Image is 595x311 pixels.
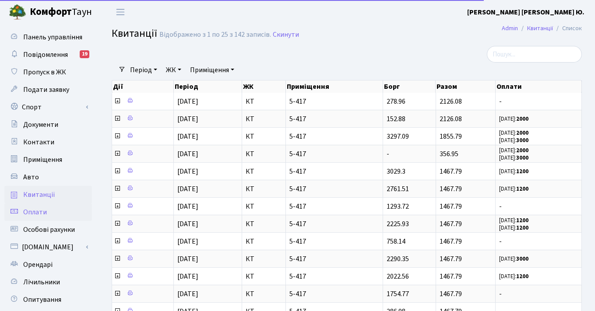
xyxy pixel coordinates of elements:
[387,167,405,176] span: 3029.3
[440,132,462,141] span: 1855.79
[289,168,379,175] span: 5-417
[289,220,379,227] span: 5-417
[23,137,54,147] span: Контакти
[4,221,92,238] a: Особові рахунки
[387,97,405,106] span: 278.96
[246,238,282,245] span: КТ
[440,184,462,194] span: 1467.79
[187,63,238,77] a: Приміщення
[177,114,198,124] span: [DATE]
[440,289,462,299] span: 1467.79
[499,98,578,105] span: -
[496,80,582,93] th: Оплати
[23,190,55,199] span: Квитанції
[4,116,92,133] a: Документи
[242,80,286,93] th: ЖК
[499,185,528,193] small: [DATE]:
[286,80,383,93] th: Приміщення
[109,5,131,19] button: Переключити навігацію
[502,24,518,33] a: Admin
[246,98,282,105] span: КТ
[440,97,462,106] span: 2126.08
[30,5,92,20] span: Таун
[383,80,436,93] th: Борг
[246,290,282,297] span: КТ
[23,32,82,42] span: Панель управління
[289,290,379,297] span: 5-417
[4,291,92,308] a: Опитування
[499,224,528,232] small: [DATE]:
[440,237,462,246] span: 1467.79
[387,272,409,281] span: 2022.56
[436,80,496,93] th: Разом
[387,184,409,194] span: 2761.51
[467,7,584,17] a: [PERSON_NAME] [PERSON_NAME] Ю.
[387,132,409,141] span: 3297.09
[23,120,58,129] span: Документи
[246,168,282,175] span: КТ
[177,202,198,211] span: [DATE]
[4,28,92,46] a: Панель управління
[516,168,528,175] b: 1200
[289,273,379,280] span: 5-417
[440,114,462,124] span: 2126.08
[387,149,389,159] span: -
[387,114,405,124] span: 152.88
[516,255,528,263] b: 3000
[159,31,271,39] div: Відображено з 1 по 25 з 142 записів.
[273,31,299,39] a: Скинути
[499,147,528,154] small: [DATE]:
[4,203,92,221] a: Оплати
[23,172,39,182] span: Авто
[516,224,528,232] b: 1200
[177,184,198,194] span: [DATE]
[516,185,528,193] b: 1200
[516,273,528,280] b: 1200
[289,150,379,157] span: 5-417
[499,203,578,210] span: -
[289,238,379,245] span: 5-417
[246,203,282,210] span: КТ
[289,185,379,192] span: 5-417
[289,203,379,210] span: 5-417
[499,273,528,280] small: [DATE]:
[177,289,198,299] span: [DATE]
[499,154,528,162] small: [DATE]:
[440,272,462,281] span: 1467.79
[23,225,75,234] span: Особові рахунки
[23,155,62,164] span: Приміщення
[23,295,61,304] span: Опитування
[516,115,528,123] b: 2000
[387,254,409,264] span: 2290.35
[516,154,528,162] b: 3000
[30,5,72,19] b: Комфорт
[246,115,282,122] span: КТ
[9,3,26,21] img: logo.png
[499,136,528,144] small: [DATE]:
[246,273,282,280] span: КТ
[4,273,92,291] a: Лічильники
[246,255,282,262] span: КТ
[289,255,379,262] span: 5-417
[177,272,198,281] span: [DATE]
[289,133,379,140] span: 5-417
[516,136,528,144] b: 3000
[527,24,553,33] a: Квитанції
[177,167,198,176] span: [DATE]
[440,219,462,229] span: 1467.79
[440,167,462,176] span: 1467.79
[112,26,157,41] span: Квитанції
[387,237,405,246] span: 758.14
[23,207,47,217] span: Оплати
[516,147,528,154] b: 2000
[112,80,174,93] th: Дії
[177,149,198,159] span: [DATE]
[177,132,198,141] span: [DATE]
[440,254,462,264] span: 1467.79
[387,289,409,299] span: 1754.77
[23,50,68,59] span: Повідомлення
[23,85,69,94] span: Подати заявку
[387,219,409,229] span: 2225.93
[4,63,92,81] a: Пропуск в ЖК
[23,277,60,287] span: Лічильники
